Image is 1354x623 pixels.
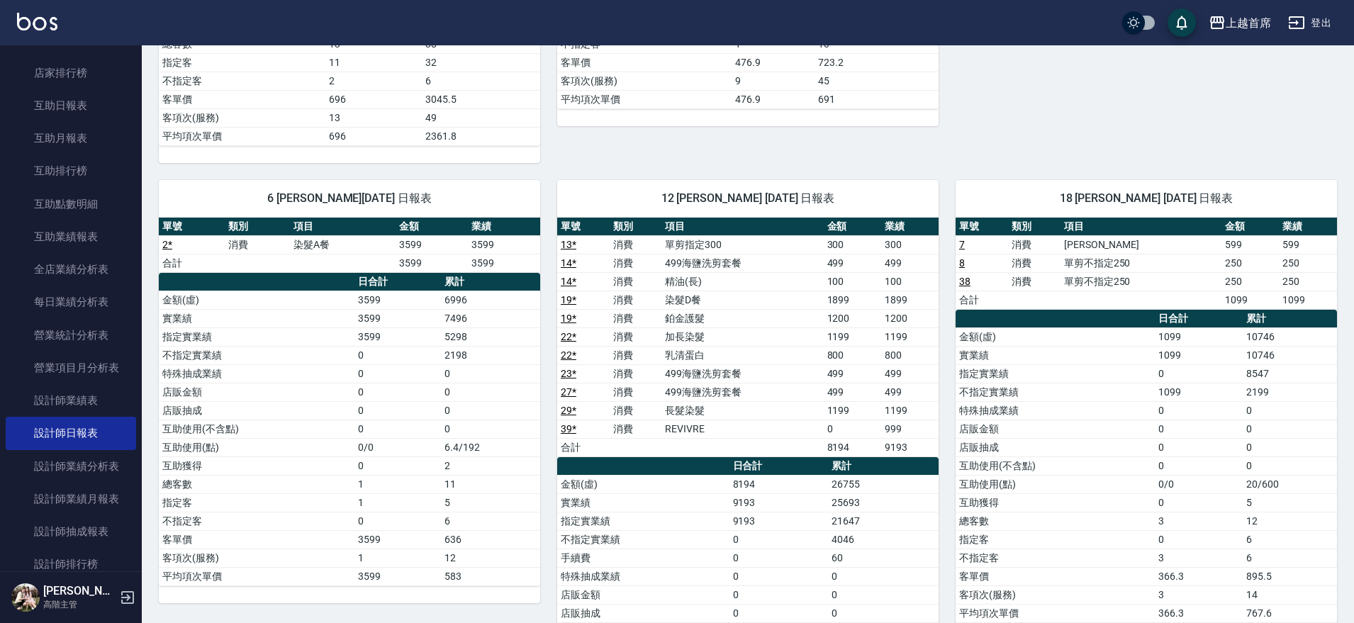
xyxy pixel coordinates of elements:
td: 0 [729,530,829,549]
th: 日合計 [729,457,829,476]
td: 11 [441,475,540,493]
td: 696 [325,127,421,145]
a: 設計師排行榜 [6,548,136,580]
td: 0 [354,346,441,364]
td: 9193 [881,438,939,456]
td: 不指定實業績 [557,530,729,549]
a: 互助業績報表 [6,220,136,253]
a: 互助日報表 [6,89,136,122]
td: 60 [828,549,939,567]
td: 499 [881,383,939,401]
td: 5 [441,493,540,512]
th: 類別 [610,218,662,236]
td: 3599 [468,254,540,272]
a: 互助排行榜 [6,155,136,187]
td: 客單價 [956,567,1155,585]
td: 互助使用(不含點) [159,420,354,438]
td: 599 [1279,235,1337,254]
td: 1199 [881,401,939,420]
th: 單號 [159,218,225,236]
td: 0 [729,585,829,604]
td: 11 [325,53,421,72]
th: 累計 [828,457,939,476]
td: 手續費 [557,549,729,567]
a: 設計師業績月報表 [6,483,136,515]
table: a dense table [159,273,540,586]
td: 1899 [824,291,881,309]
span: 18 [PERSON_NAME] [DATE] 日報表 [973,191,1320,206]
td: 消費 [610,254,662,272]
td: 2 [325,72,421,90]
td: 26755 [828,475,939,493]
td: 店販金額 [159,383,354,401]
td: 3599 [354,530,441,549]
td: 平均項次單價 [557,90,732,108]
td: 消費 [225,235,291,254]
th: 單號 [956,218,1008,236]
td: 消費 [610,364,662,383]
td: 45 [815,72,939,90]
td: 599 [1221,235,1280,254]
td: 消費 [610,346,662,364]
td: 單剪指定300 [661,235,823,254]
td: 0 [1155,364,1243,383]
td: 12 [1243,512,1337,530]
td: 互助使用(不含點) [956,456,1155,475]
td: 1199 [881,327,939,346]
td: 10746 [1243,327,1337,346]
td: 1 [354,549,441,567]
td: REVIVRE [661,420,823,438]
td: 2198 [441,346,540,364]
td: 13 [325,108,421,127]
td: 染髮A餐 [290,235,396,254]
td: 21647 [828,512,939,530]
table: a dense table [159,218,540,273]
td: 消費 [610,309,662,327]
td: 6996 [441,291,540,309]
td: 不指定實業績 [956,383,1155,401]
td: 0 [1155,530,1243,549]
td: 客單價 [557,53,732,72]
td: 800 [824,346,881,364]
td: 476.9 [732,90,815,108]
td: 指定實業績 [956,364,1155,383]
td: 767.6 [1243,604,1337,622]
td: 300 [824,235,881,254]
td: 3045.5 [422,90,540,108]
a: 設計師抽成報表 [6,515,136,548]
td: 8194 [729,475,829,493]
td: 0 [1243,438,1337,456]
td: 指定實業績 [159,327,354,346]
td: 2 [441,456,540,475]
a: 每日業績分析表 [6,286,136,318]
td: 指定客 [956,530,1155,549]
td: 300 [881,235,939,254]
td: 10746 [1243,346,1337,364]
td: 不指定客 [956,549,1155,567]
td: [PERSON_NAME] [1061,235,1221,254]
td: 金額(虛) [159,291,354,309]
td: 691 [815,90,939,108]
td: 1200 [881,309,939,327]
td: 0 [441,364,540,383]
td: 0 [1155,401,1243,420]
td: 723.2 [815,53,939,72]
td: 1199 [824,327,881,346]
td: 366.3 [1155,567,1243,585]
a: 設計師日報表 [6,417,136,449]
td: 鉑金護髮 [661,309,823,327]
td: 0 [354,512,441,530]
td: 999 [881,420,939,438]
a: 營業項目月分析表 [6,352,136,384]
td: 6 [422,72,540,90]
td: 消費 [1008,272,1061,291]
td: 3599 [354,309,441,327]
table: a dense table [557,218,939,457]
td: 0/0 [354,438,441,456]
td: 客單價 [159,530,354,549]
td: 3 [1155,512,1243,530]
td: 1200 [824,309,881,327]
td: 1 [354,475,441,493]
td: 互助使用(點) [159,438,354,456]
td: 0 [1243,456,1337,475]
